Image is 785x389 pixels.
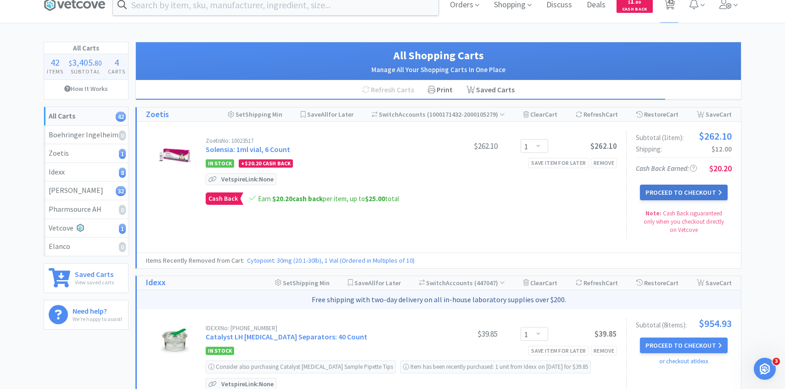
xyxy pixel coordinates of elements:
[119,149,126,159] i: 1
[636,318,732,328] div: Subtotal ( 8 item s ):
[140,294,737,306] p: Free shipping with two-day delivery on all in-house laboratory supplies over $200.
[146,108,169,121] h1: Zoetis
[666,110,678,118] span: Cart
[355,80,421,100] div: Refresh Carts
[636,276,678,290] div: Restore
[44,144,128,163] a: Zoetis1
[73,305,122,315] h6: Need help?
[773,358,780,365] span: 3
[49,129,123,141] div: Boehringer Ingelheim
[49,166,123,178] div: Idexx
[137,253,741,268] div: Items Recently Removed from Cart:
[72,56,93,68] span: 3,405
[606,279,618,287] span: Cart
[44,219,128,238] a: Vetcove1
[159,138,191,170] img: 77f230a4f4b04af59458bd3fed6a6656_494019.png
[245,160,261,167] span: $20.20
[543,1,576,9] a: Discuss
[44,42,128,54] h1: All Carts
[719,279,732,287] span: Cart
[66,58,105,67] div: .
[206,347,234,355] span: In Stock
[307,110,353,118] span: Save for Later
[258,194,399,203] span: Earn per item, up to total
[44,163,128,182] a: Idexx8
[372,107,505,121] div: Accounts
[640,338,727,353] button: Proceed to Checkout
[49,241,123,253] div: Elanco
[49,185,123,197] div: [PERSON_NAME]
[49,111,75,120] strong: All Carts
[473,279,505,287] span: ( 447047 )
[206,332,367,341] a: Catalyst LH [MEDICAL_DATA] Separators: 40 Count
[636,164,697,173] span: Cash Back Earned :
[523,107,557,121] div: Clear
[419,276,505,290] div: Accounts
[754,358,776,380] iframe: Intercom live chat
[365,194,385,203] span: $25.00
[426,279,446,287] span: Switch
[146,276,166,289] a: Idexx
[666,279,678,287] span: Cart
[523,276,557,290] div: Clear
[44,80,128,97] a: How It Works
[228,107,282,121] div: Shipping Min
[545,279,557,287] span: Cart
[645,209,662,217] strong: Note:
[206,159,234,168] span: In Stock
[235,110,245,118] span: Set
[400,361,591,373] div: Item has been recently purchased: 1 unit from Idexx on [DATE] for $39.85
[206,193,240,204] span: Cash Back
[206,325,429,331] div: IDEXX No: [PHONE_NUMBER]
[591,158,617,168] div: Remove
[272,194,292,203] span: $20.20
[206,138,429,144] div: Zoetis No: 10023517
[697,107,732,121] div: Save
[697,276,732,290] div: Save
[95,58,102,68] span: 80
[591,346,617,355] div: Remove
[640,185,727,200] button: Proceed to Checkout
[576,276,618,290] div: Refresh
[119,242,126,252] i: 0
[272,194,323,203] strong: cash back
[44,237,128,256] a: Elanco0
[44,200,128,219] a: Pharmsource AH0
[119,224,126,234] i: 1
[368,279,376,287] span: All
[594,329,617,339] span: $39.85
[119,205,126,215] i: 0
[709,163,732,174] span: $20.20
[50,56,60,68] span: 42
[75,268,114,278] h6: Saved Carts
[636,131,732,141] div: Subtotal ( 1 item ):
[247,256,415,265] a: Cytopoint: 30mg (20.1-30lb), 1 Vial (Ordered in Multiples of 10)
[44,107,128,126] a: All Carts42
[528,158,589,168] div: Save item for later
[659,357,708,365] a: or checkout at Idexx
[354,279,401,287] span: Save for Later
[119,130,126,141] i: 0
[44,181,128,200] a: [PERSON_NAME]32
[421,80,460,100] div: Print
[426,110,505,118] span: ( 1000171432-2000105279 )
[528,346,589,355] div: Save item for later
[590,141,617,151] span: $262.10
[699,131,732,141] span: $262.10
[636,146,732,152] div: Shipping:
[719,110,732,118] span: Cart
[321,110,328,118] span: All
[660,2,679,10] a: 42
[429,141,498,152] div: $262.10
[116,186,126,196] i: 32
[66,67,105,76] h4: Subtotal
[429,328,498,339] div: $39.85
[159,325,191,357] img: bf38879eb78a4d96a5c61ea9c74b696f_175388.png
[49,222,123,234] div: Vetcove
[206,361,396,373] div: Consider also purchasing Catalyst [MEDICAL_DATA] Sample Pipette Tips
[460,80,521,100] a: Saved Carts
[75,278,114,287] p: View saved carts
[283,279,292,287] span: Set
[44,263,129,293] a: Saved CartsView saved carts
[145,64,732,75] h2: Manage All Your Shopping Carts In One Place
